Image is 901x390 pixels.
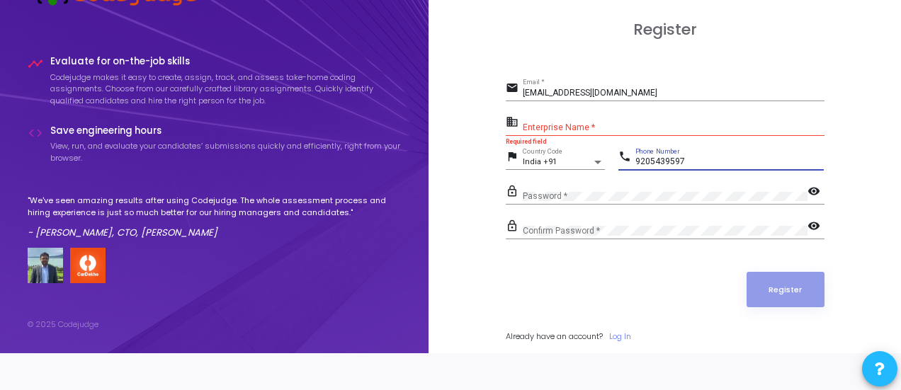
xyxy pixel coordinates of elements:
mat-icon: email [506,81,523,98]
h4: Evaluate for on-the-job skills [50,56,402,67]
input: Email [523,88,824,98]
mat-icon: lock_outline [506,184,523,201]
mat-icon: flag [506,149,523,166]
p: View, run, and evaluate your candidates’ submissions quickly and efficiently, right from your bro... [50,140,402,164]
mat-icon: visibility [807,219,824,236]
span: Already have an account? [506,331,603,342]
input: Phone Number [635,157,824,167]
i: timeline [28,56,43,71]
mat-icon: visibility [807,184,824,201]
img: company-logo [70,248,106,283]
mat-icon: phone [618,149,635,166]
h4: Save engineering hours [50,125,402,137]
strong: Required field [506,138,546,145]
p: Codejudge makes it easy to create, assign, track, and assess take-home coding assignments. Choose... [50,71,402,107]
em: - [PERSON_NAME], CTO, [PERSON_NAME] [28,226,217,239]
input: Enterprise Name [523,122,824,132]
p: "We've seen amazing results after using Codejudge. The whole assessment process and hiring experi... [28,195,402,218]
i: code [28,125,43,141]
button: Register [747,272,824,307]
img: user image [28,248,63,283]
a: Log In [609,331,631,343]
mat-icon: lock_outline [506,219,523,236]
div: © 2025 Codejudge [28,319,98,331]
h3: Register [506,21,824,39]
span: India +91 [523,157,557,166]
mat-icon: business [506,115,523,132]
